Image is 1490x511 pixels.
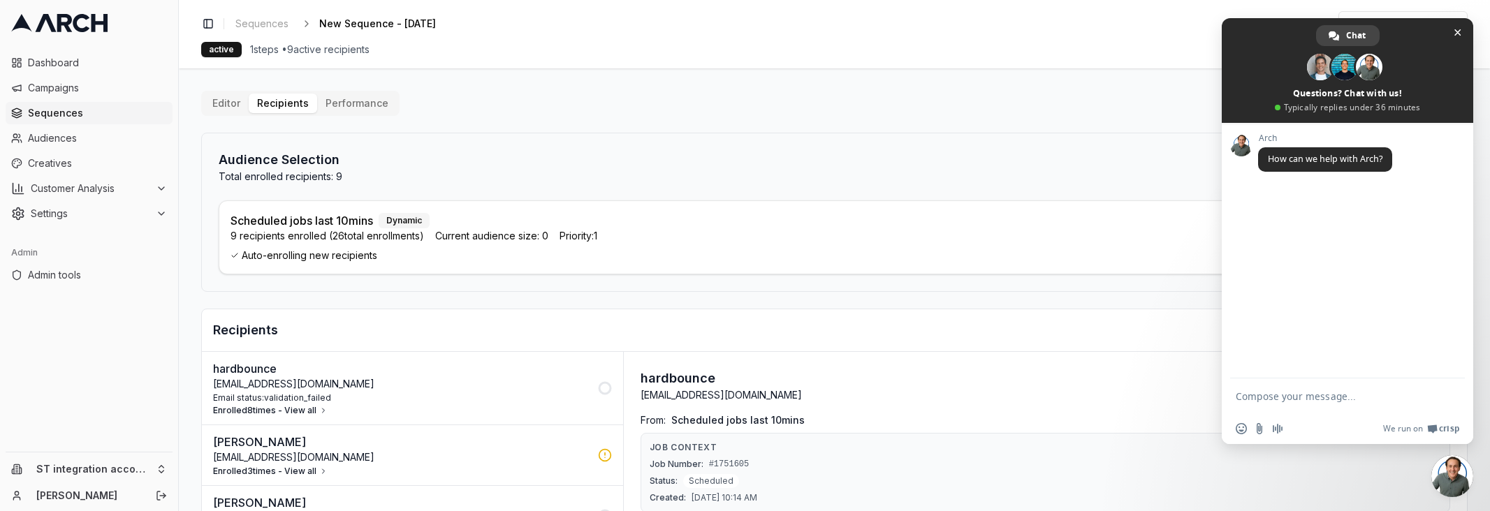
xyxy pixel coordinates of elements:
[28,81,167,95] span: Campaigns
[6,127,173,149] a: Audiences
[231,229,424,243] span: 9 recipients enrolled
[1431,455,1473,497] a: Close chat
[1272,423,1283,434] span: Audio message
[230,14,458,34] nav: breadcrumb
[6,458,173,480] button: ST integration account
[1254,423,1265,434] span: Send a file
[213,434,590,450] p: [PERSON_NAME]
[6,77,173,99] a: Campaigns
[6,177,173,200] button: Customer Analysis
[683,474,739,488] span: Scheduled
[249,94,317,113] button: Recipients
[560,229,597,243] span: Priority: 1
[319,17,436,31] span: New Sequence - [DATE]
[28,131,167,145] span: Audiences
[1338,11,1468,36] button: Pause Sequence
[231,249,1318,262] span: Auto-enrolling new recipients
[213,450,590,464] p: [EMAIL_ADDRESS][DOMAIN_NAME]
[28,268,167,282] span: Admin tools
[6,52,173,74] a: Dashboard
[1346,25,1366,46] span: Chat
[1383,423,1459,434] a: We run onCrisp
[28,56,167,70] span: Dashboard
[6,242,173,264] div: Admin
[379,213,430,228] div: Dynamic
[1236,378,1431,413] textarea: Compose your message...
[201,42,242,57] div: active
[213,377,590,391] p: [EMAIL_ADDRESS][DOMAIN_NAME]
[1316,25,1380,46] a: Chat
[6,152,173,175] a: Creatives
[1450,25,1465,40] span: Close chat
[213,405,328,416] button: Enrolled8times - View all
[250,43,370,57] span: 1 steps • 9 active recipients
[641,413,666,427] span: From:
[31,182,150,195] span: Customer Analysis
[1236,423,1247,434] span: Insert an emoji
[650,442,1441,453] p: Job Context
[641,369,802,388] h3: hardbounce
[230,14,294,34] a: Sequences
[213,392,590,403] div: Email status: validation_failed
[1258,133,1392,143] span: Arch
[692,492,757,503] span: [DATE] 10:14 AM
[6,264,173,286] a: Admin tools
[650,459,703,470] span: Job Number:
[671,413,805,427] span: Scheduled jobs last 10mins
[650,475,678,487] span: Status:
[235,17,288,31] span: Sequences
[1439,423,1459,434] span: Crisp
[28,106,167,120] span: Sequences
[36,489,140,503] a: [PERSON_NAME]
[435,229,548,243] span: Current audience size: 0
[317,94,397,113] button: Performance
[202,352,623,424] button: hardbounce[EMAIL_ADDRESS][DOMAIN_NAME]Email status:validation_failedEnrolled8times - View all
[213,466,328,477] button: Enrolled3times - View all
[1268,153,1382,165] span: How can we help with Arch?
[641,388,802,402] p: [EMAIL_ADDRESS][DOMAIN_NAME]
[28,156,167,170] span: Creatives
[204,94,249,113] button: Editor
[152,486,171,505] button: Log out
[709,459,750,470] span: #1751605
[213,320,1456,340] h2: Recipients
[213,494,590,511] p: [PERSON_NAME]
[326,230,424,242] span: ( 26 total enrollments)
[202,425,623,485] button: [PERSON_NAME][EMAIL_ADDRESS][DOMAIN_NAME]Enrolled3times - View all
[650,492,686,503] span: Created:
[219,150,342,170] h2: Audience Selection
[213,360,590,377] p: hardbounce
[6,102,173,124] a: Sequences
[219,170,342,184] p: Total enrolled recipients: 9
[31,207,150,221] span: Settings
[6,202,173,225] button: Settings
[1383,423,1423,434] span: We run on
[36,463,150,475] span: ST integration account
[231,212,373,229] p: Scheduled jobs last 10mins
